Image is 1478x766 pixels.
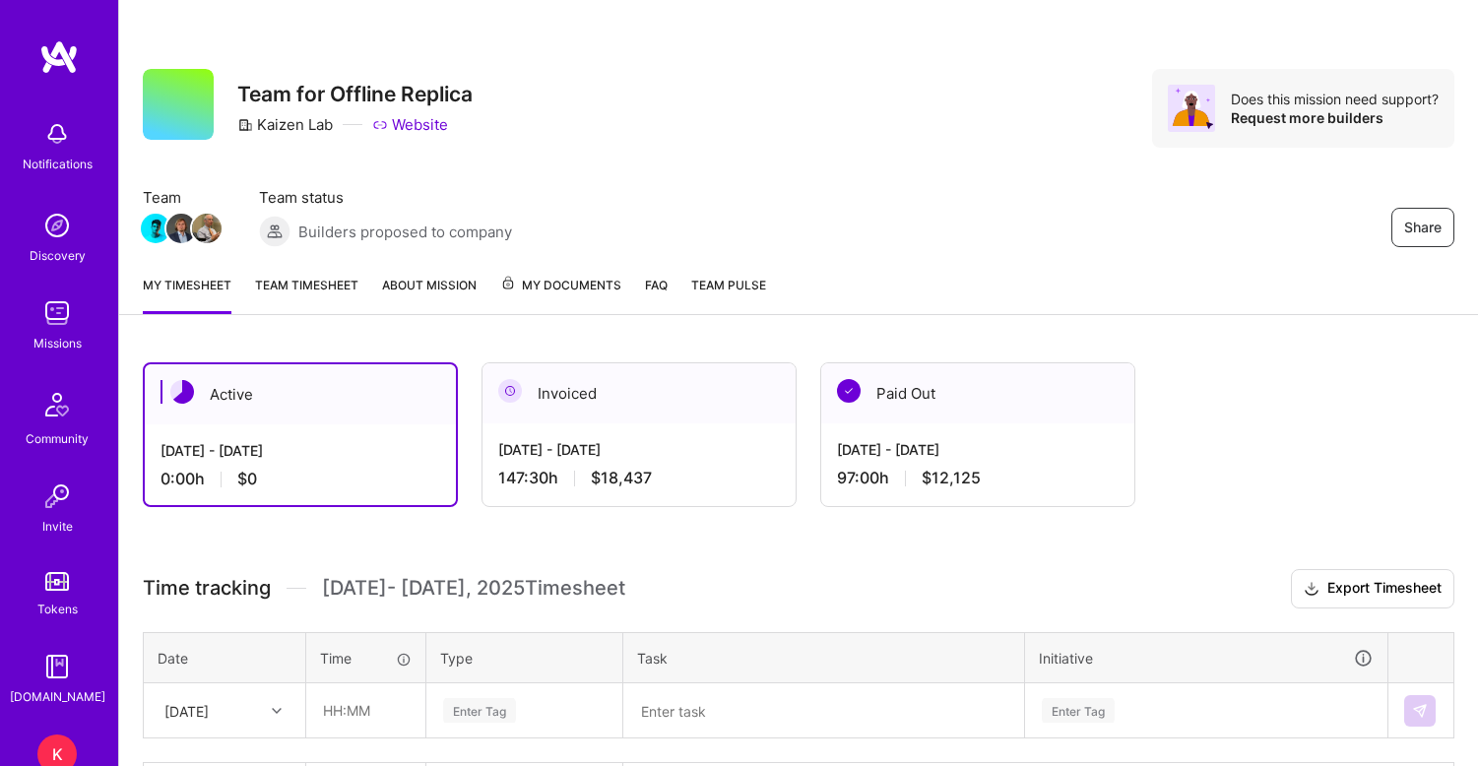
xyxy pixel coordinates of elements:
[259,187,512,208] span: Team status
[170,380,194,404] img: Active
[382,275,477,314] a: About Mission
[498,439,780,460] div: [DATE] - [DATE]
[837,439,1119,460] div: [DATE] - [DATE]
[37,206,77,245] img: discovery
[161,469,440,489] div: 0:00 h
[145,364,456,424] div: Active
[1412,703,1428,719] img: Submit
[39,39,79,75] img: logo
[623,632,1025,683] th: Task
[161,440,440,461] div: [DATE] - [DATE]
[298,222,512,242] span: Builders proposed to company
[922,468,981,488] span: $12,125
[1042,695,1115,726] div: Enter Tag
[322,576,625,601] span: [DATE] - [DATE] , 2025 Timesheet
[37,647,77,686] img: guide book
[33,333,82,353] div: Missions
[168,212,194,245] a: Team Member Avatar
[482,363,796,423] div: Invoiced
[166,214,196,243] img: Team Member Avatar
[255,275,358,314] a: Team timesheet
[26,428,89,449] div: Community
[23,154,93,174] div: Notifications
[37,293,77,333] img: teamwork
[30,245,86,266] div: Discovery
[837,379,861,403] img: Paid Out
[37,114,77,154] img: bell
[498,379,522,403] img: Invoiced
[192,214,222,243] img: Team Member Avatar
[237,117,253,133] i: icon CompanyGray
[500,275,621,314] a: My Documents
[1231,90,1439,108] div: Does this mission need support?
[141,214,170,243] img: Team Member Avatar
[1391,208,1454,247] button: Share
[1168,85,1215,132] img: Avatar
[194,212,220,245] a: Team Member Avatar
[143,576,271,601] span: Time tracking
[237,469,257,489] span: $0
[272,706,282,716] i: icon Chevron
[143,212,168,245] a: Team Member Avatar
[237,114,333,135] div: Kaizen Lab
[591,468,652,488] span: $18,437
[42,516,73,537] div: Invite
[691,278,766,292] span: Team Pulse
[10,686,105,707] div: [DOMAIN_NAME]
[164,700,209,721] div: [DATE]
[307,684,424,736] input: HH:MM
[821,363,1134,423] div: Paid Out
[1404,218,1442,237] span: Share
[37,599,78,619] div: Tokens
[498,468,780,488] div: 147:30 h
[1231,108,1439,127] div: Request more builders
[443,695,516,726] div: Enter Tag
[691,275,766,314] a: Team Pulse
[37,477,77,516] img: Invite
[143,187,220,208] span: Team
[837,468,1119,488] div: 97:00 h
[143,275,231,314] a: My timesheet
[320,648,412,669] div: Time
[45,572,69,591] img: tokens
[500,275,621,296] span: My Documents
[237,82,473,106] h3: Team for Offline Replica
[33,381,81,428] img: Community
[645,275,668,314] a: FAQ
[426,632,623,683] th: Type
[1304,579,1319,600] i: icon Download
[1291,569,1454,608] button: Export Timesheet
[1039,647,1374,670] div: Initiative
[259,216,290,247] img: Builders proposed to company
[372,114,448,135] a: Website
[144,632,306,683] th: Date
